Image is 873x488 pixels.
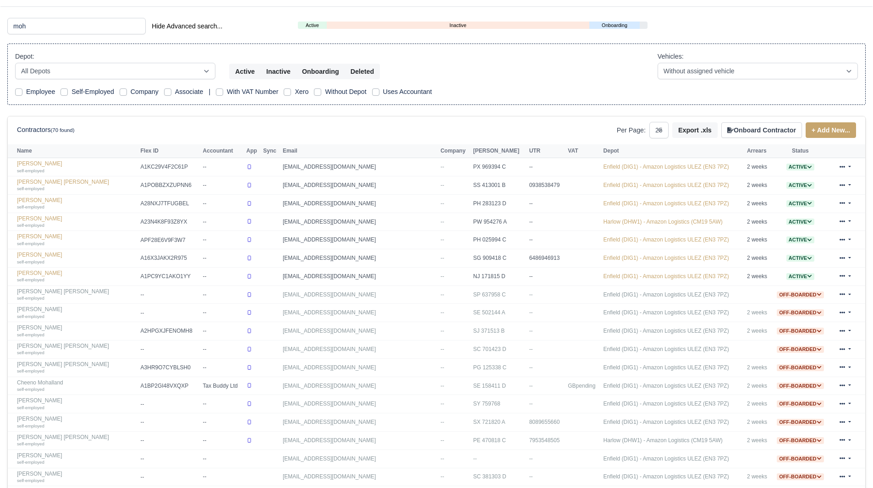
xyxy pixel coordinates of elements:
[777,346,824,352] a: Off-boarded
[17,277,44,282] small: self-employed
[17,423,44,428] small: self-employed
[471,267,527,285] td: NJ 171815 D
[296,64,345,79] button: Onboarding
[280,213,438,231] td: [EMAIL_ADDRESS][DOMAIN_NAME]
[527,304,566,322] td: --
[201,158,244,176] td: --
[17,241,44,246] small: self-employed
[280,450,438,468] td: [EMAIL_ADDRESS][DOMAIN_NAME]
[17,179,136,192] a: [PERSON_NAME] [PERSON_NAME] self-employed
[138,194,201,213] td: A28NXJ7TFUGBEL
[604,437,723,444] a: Harlow (DHW1) - Amazon Logistics (CM19 5AW)
[201,304,244,322] td: --
[17,160,136,174] a: [PERSON_NAME] self-employed
[440,473,444,480] span: --
[471,213,527,231] td: PW 954276 A
[325,87,366,97] label: Without Depot
[229,64,261,79] button: Active
[383,87,432,97] label: Uses Accountant
[440,383,444,389] span: --
[327,22,589,29] a: Inactive
[786,236,814,243] a: Active
[17,324,136,338] a: [PERSON_NAME] self-employed
[17,471,136,484] a: [PERSON_NAME] self-employed
[604,419,729,425] a: Enfield (DIG1) - Amazon Logistics ULEZ (EN3 7PZ)
[7,18,146,34] input: Search (by name, email, transporter id) ...
[280,377,438,395] td: [EMAIL_ADDRESS][DOMAIN_NAME]
[440,200,444,207] span: --
[471,194,527,213] td: PH 283123 D
[440,273,444,280] span: --
[17,126,74,134] h6: Contractors
[280,468,438,486] td: [EMAIL_ADDRESS][DOMAIN_NAME]
[138,304,201,322] td: --
[471,450,527,468] td: --
[201,176,244,195] td: --
[138,231,201,249] td: APF28E6V9F3W7
[527,358,566,377] td: --
[604,236,729,243] a: Enfield (DIG1) - Amazon Logistics ULEZ (EN3 7PZ)
[440,455,444,462] span: --
[71,87,114,97] label: Self-Employed
[777,291,824,298] a: Off-boarded
[601,144,745,158] th: Depot
[604,219,723,225] a: Harlow (DHW1) - Amazon Logistics (CM19 5AW)
[745,358,772,377] td: 2 weeks
[786,273,814,280] a: Active
[17,332,44,337] small: self-employed
[745,267,772,285] td: 2 weeks
[527,431,566,450] td: 7953548505
[566,144,601,158] th: VAT
[17,223,44,228] small: self-employed
[201,468,244,486] td: --
[280,413,438,432] td: [EMAIL_ADDRESS][DOMAIN_NAME]
[745,194,772,213] td: 2 weeks
[802,122,856,138] div: + Add New...
[777,455,824,462] a: Off-boarded
[745,377,772,395] td: 2 weeks
[17,387,44,392] small: self-employed
[138,176,201,195] td: A1POBBZXZUPNN6
[527,213,566,231] td: --
[440,328,444,334] span: --
[298,22,326,29] a: Active
[138,450,201,468] td: --
[827,444,873,488] div: Chat Widget
[806,122,856,138] a: + Add New...
[658,51,684,62] label: Vehicles:
[51,127,75,133] small: (70 found)
[745,395,772,413] td: 2 weeks
[17,460,44,465] small: self-employed
[527,340,566,359] td: --
[201,194,244,213] td: --
[280,395,438,413] td: [EMAIL_ADDRESS][DOMAIN_NAME]
[471,395,527,413] td: SY 759768
[604,200,729,207] a: Enfield (DIG1) - Amazon Logistics ULEZ (EN3 7PZ)
[527,468,566,486] td: --
[440,236,444,243] span: --
[604,291,729,298] a: Enfield (DIG1) - Amazon Logistics ULEZ (EN3 7PZ)
[17,434,136,447] a: [PERSON_NAME] [PERSON_NAME] self-employed
[280,285,438,304] td: [EMAIL_ADDRESS][DOMAIN_NAME]
[201,144,244,158] th: Accountant
[471,304,527,322] td: SE 502144 A
[604,255,729,261] a: Enfield (DIG1) - Amazon Logistics ULEZ (EN3 7PZ)
[17,361,136,374] a: [PERSON_NAME] [PERSON_NAME] self-employed
[786,273,814,280] span: Active
[138,395,201,413] td: --
[604,309,729,316] a: Enfield (DIG1) - Amazon Logistics ULEZ (EN3 7PZ)
[777,473,824,480] a: Off-boarded
[201,450,244,468] td: --
[745,304,772,322] td: 2 weeks
[471,144,527,158] th: [PERSON_NAME]
[471,358,527,377] td: PG 125338 C
[280,322,438,340] td: [EMAIL_ADDRESS][DOMAIN_NAME]
[786,200,814,207] span: Active
[777,328,824,334] span: Off-boarded
[138,322,201,340] td: A2HPGXJFENOMH8
[201,213,244,231] td: --
[527,176,566,195] td: 0938538479
[17,350,44,355] small: self-employed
